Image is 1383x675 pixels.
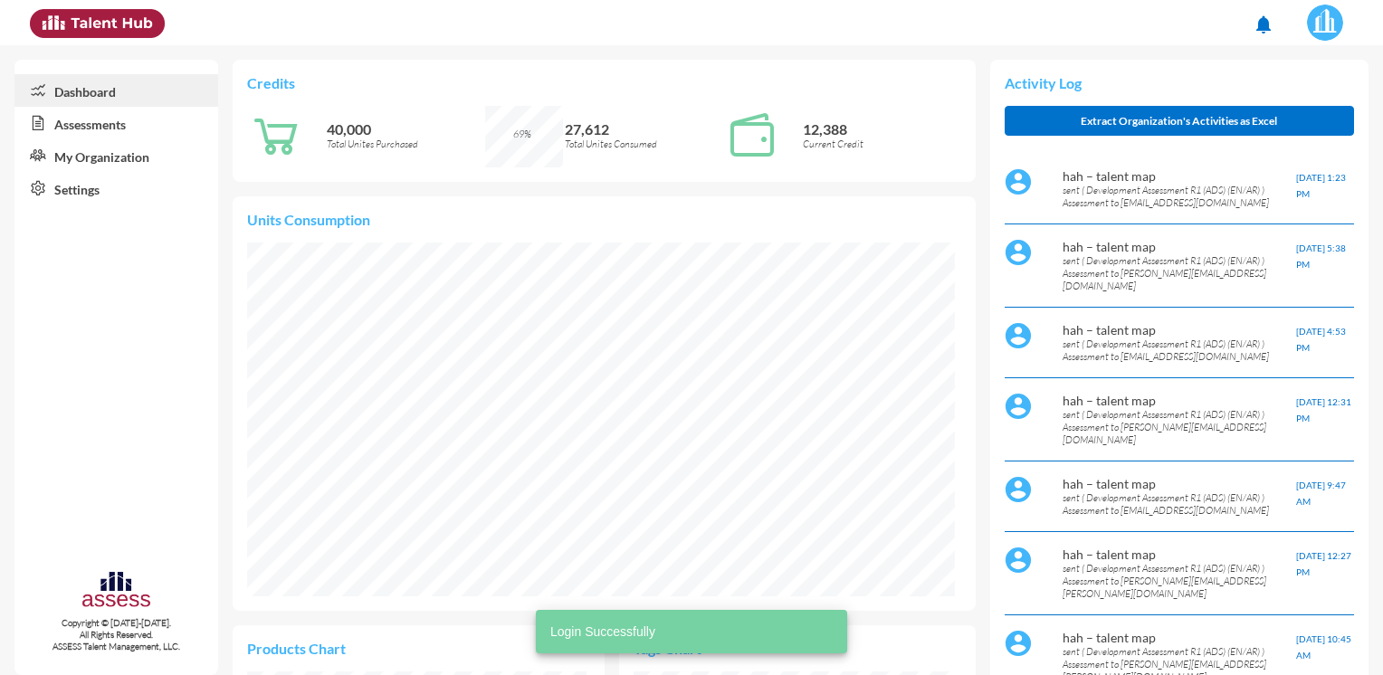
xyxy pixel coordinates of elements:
[565,120,723,138] p: 27,612
[1005,106,1354,136] button: Extract Organization's Activities as Excel
[1063,491,1295,517] p: sent ( Development Assessment R1 (ADS) (EN/AR) ) Assessment to [EMAIL_ADDRESS][DOMAIN_NAME]
[247,211,960,228] p: Units Consumption
[1296,633,1351,661] span: [DATE] 10:45 AM
[513,128,531,140] span: 69%
[1063,254,1295,292] p: sent ( Development Assessment R1 (ADS) (EN/AR) ) Assessment to [PERSON_NAME][EMAIL_ADDRESS][DOMAI...
[1005,547,1032,574] img: default%20profile%20image.svg
[14,74,218,107] a: Dashboard
[327,138,485,150] p: Total Unites Purchased
[1005,393,1032,420] img: default%20profile%20image.svg
[1005,630,1032,657] img: default%20profile%20image.svg
[1005,239,1032,266] img: default%20profile%20image.svg
[550,623,655,641] span: Login Successfully
[803,120,961,138] p: 12,388
[1063,630,1295,645] p: hah – talent map
[327,120,485,138] p: 40,000
[1005,476,1032,503] img: default%20profile%20image.svg
[1063,168,1295,184] p: hah – talent map
[1296,242,1346,270] span: [DATE] 5:38 PM
[247,74,960,91] p: Credits
[14,617,218,652] p: Copyright © [DATE]-[DATE]. All Rights Reserved. ASSESS Talent Management, LLC.
[565,138,723,150] p: Total Unites Consumed
[1296,550,1351,577] span: [DATE] 12:27 PM
[1063,408,1295,446] p: sent ( Development Assessment R1 (ADS) (EN/AR) ) Assessment to [PERSON_NAME][EMAIL_ADDRESS][DOMAI...
[14,107,218,139] a: Assessments
[1063,322,1295,337] p: hah – talent map
[1296,396,1351,423] span: [DATE] 12:31 PM
[1063,393,1295,408] p: hah – talent map
[1063,476,1295,491] p: hah – talent map
[1005,322,1032,349] img: default%20profile%20image.svg
[1253,14,1274,35] mat-icon: notifications
[803,138,961,150] p: Current Credit
[1063,239,1295,254] p: hah – talent map
[81,569,152,613] img: assesscompany-logo.png
[247,640,418,657] p: Products Chart
[1063,184,1295,209] p: sent ( Development Assessment R1 (ADS) (EN/AR) ) Assessment to [EMAIL_ADDRESS][DOMAIN_NAME]
[1063,547,1295,562] p: hah – talent map
[1005,74,1354,91] p: Activity Log
[1296,480,1346,507] span: [DATE] 9:47 AM
[1296,326,1346,353] span: [DATE] 4:53 PM
[1296,172,1346,199] span: [DATE] 1:23 PM
[1063,562,1295,600] p: sent ( Development Assessment R1 (ADS) (EN/AR) ) Assessment to [PERSON_NAME][EMAIL_ADDRESS][PERSO...
[14,139,218,172] a: My Organization
[1063,337,1295,363] p: sent ( Development Assessment R1 (ADS) (EN/AR) ) Assessment to [EMAIL_ADDRESS][DOMAIN_NAME]
[14,172,218,204] a: Settings
[1005,168,1032,195] img: default%20profile%20image.svg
